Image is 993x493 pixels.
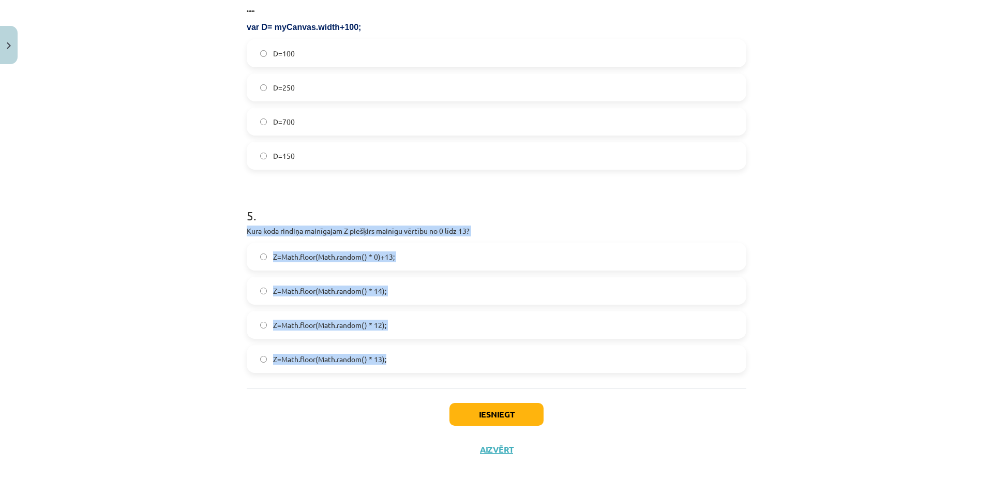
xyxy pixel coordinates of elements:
span: Z=Math.floor(Math.random() * 14); [273,286,386,296]
img: icon-close-lesson-0947bae3869378f0d4975bcd49f059093ad1ed9edebbc8119c70593378902aed.svg [7,42,11,49]
span: Z=Math.floor(Math.random() * 0)+13; [273,251,395,262]
h1: 5 . [247,190,746,222]
input: Z=Math.floor(Math.random() * 14); [260,288,267,294]
span: Z=Math.floor(Math.random() * 12); [273,320,386,331]
input: Z=Math.floor(Math.random() * 0)+13; [260,253,267,260]
span: D=100 [273,48,295,59]
button: Iesniegt [449,403,544,426]
strong: ..... [247,4,254,13]
input: D=100 [260,50,267,57]
span: D=150 [273,151,295,161]
span: Z=Math.floor(Math.random() * 13); [273,354,386,365]
span: var D= myCanvas.width+100; [247,23,361,32]
p: Kura koda rindiņa mainīgajam Z piešķirs mainīgu vērtību no 0 līdz 13? [247,226,746,236]
input: D=700 [260,118,267,125]
span: D=250 [273,82,295,93]
input: Z=Math.floor(Math.random() * 12); [260,322,267,328]
button: Aizvērt [477,444,516,455]
input: D=250 [260,84,267,91]
input: Z=Math.floor(Math.random() * 13); [260,356,267,363]
span: D=700 [273,116,295,127]
input: D=150 [260,153,267,159]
